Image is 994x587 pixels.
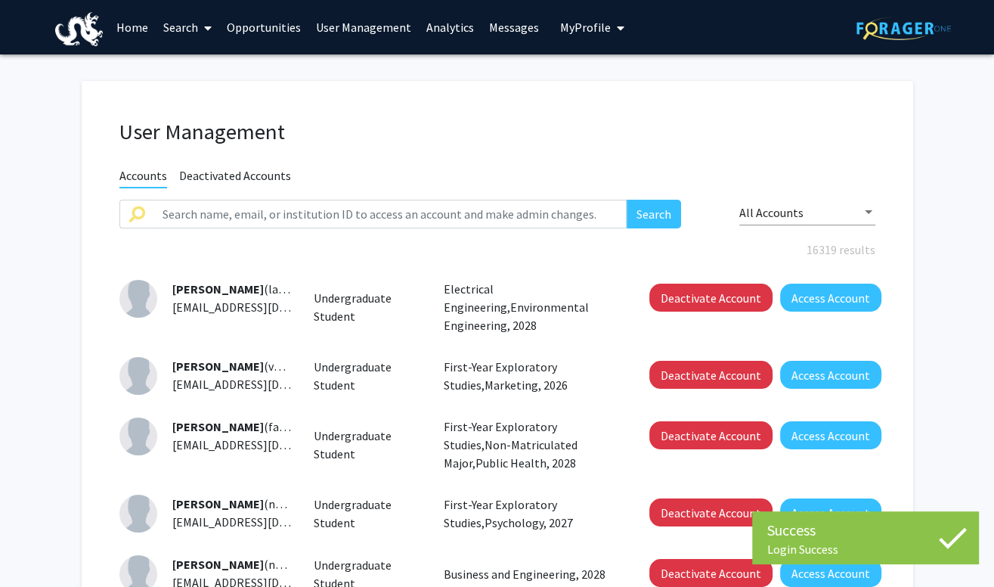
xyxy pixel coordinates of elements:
[444,418,616,472] p: First-Year Exploratory Studies,Non-Matriculated Major,Public Health, 2028
[302,427,432,463] div: Undergraduate Student
[156,1,219,54] a: Search
[780,559,881,587] button: Access Account
[627,200,681,228] button: Search
[109,1,156,54] a: Home
[780,498,881,526] button: Access Account
[172,557,264,572] span: [PERSON_NAME]
[649,559,773,587] button: Deactivate Account
[444,565,616,583] p: Business and Engineering, 2028
[172,300,357,315] span: [EMAIL_ADDRESS][DOMAIN_NAME]
[11,519,64,576] iframe: Chat
[172,557,303,572] span: (na966)
[444,495,616,532] p: First-Year Exploratory Studies,Psychology, 2027
[649,361,773,389] button: Deactivate Account
[119,119,875,145] h1: User Management
[649,498,773,526] button: Deactivate Account
[739,205,804,220] span: All Accounts
[219,1,308,54] a: Opportunities
[172,419,301,434] span: (fa546)
[444,280,616,334] p: Electrical Engineering,Environmental Engineering, 2028
[172,359,264,374] span: [PERSON_NAME]
[179,168,291,187] span: Deactivated Accounts
[119,280,157,318] img: Profile Picture
[172,437,357,452] span: [EMAIL_ADDRESS][DOMAIN_NAME]
[302,289,432,325] div: Undergraduate Student
[649,421,773,449] button: Deactivate Account
[302,358,432,394] div: Undergraduate Student
[172,419,264,434] span: [PERSON_NAME]
[767,542,964,557] div: Login Success
[119,357,157,395] img: Profile Picture
[172,496,264,511] span: [PERSON_NAME]
[560,20,611,35] span: My Profile
[308,1,419,54] a: User Management
[444,358,616,394] p: First-Year Exploratory Studies,Marketing, 2026
[172,281,300,297] span: (la586)
[55,12,104,46] img: Drexel University Logo
[119,168,167,188] span: Accounts
[419,1,482,54] a: Analytics
[108,241,887,259] div: 16319 results
[153,200,627,228] input: Search name, email, or institution ID to access an account and make admin changes.
[172,496,303,511] span: (na934)
[119,495,157,533] img: Profile Picture
[172,281,264,297] span: [PERSON_NAME]
[119,418,157,455] img: Profile Picture
[856,17,951,40] img: ForagerOne Logo
[172,377,357,392] span: [EMAIL_ADDRESS][DOMAIN_NAME]
[649,284,773,312] button: Deactivate Account
[780,284,881,312] button: Access Account
[767,519,964,542] div: Success
[172,359,302,374] span: (va398)
[482,1,547,54] a: Messages
[780,421,881,449] button: Access Account
[302,495,432,532] div: Undergraduate Student
[780,361,881,389] button: Access Account
[172,514,357,530] span: [EMAIL_ADDRESS][DOMAIN_NAME]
